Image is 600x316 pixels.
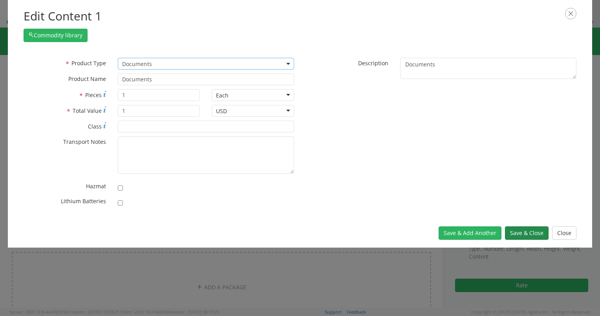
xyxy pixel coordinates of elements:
[86,182,106,190] span: Hazmat
[85,91,102,99] span: Pieces
[122,60,290,68] span: Documents
[216,107,227,115] div: USD
[63,138,106,145] span: Transport Notes
[439,226,501,240] button: Save & Add Another
[552,226,576,240] button: Close
[71,59,106,67] span: Product Type
[358,59,388,67] span: Description
[118,58,294,70] span: Documents
[61,197,106,205] span: Lithium Batteries
[24,29,88,42] button: Commodity library
[216,92,229,99] div: Each
[88,123,102,130] span: Class
[73,107,102,114] span: Total Value
[505,226,549,240] button: Save & Close
[24,8,576,25] h2: Edit Content 1
[68,75,106,83] span: Product Name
